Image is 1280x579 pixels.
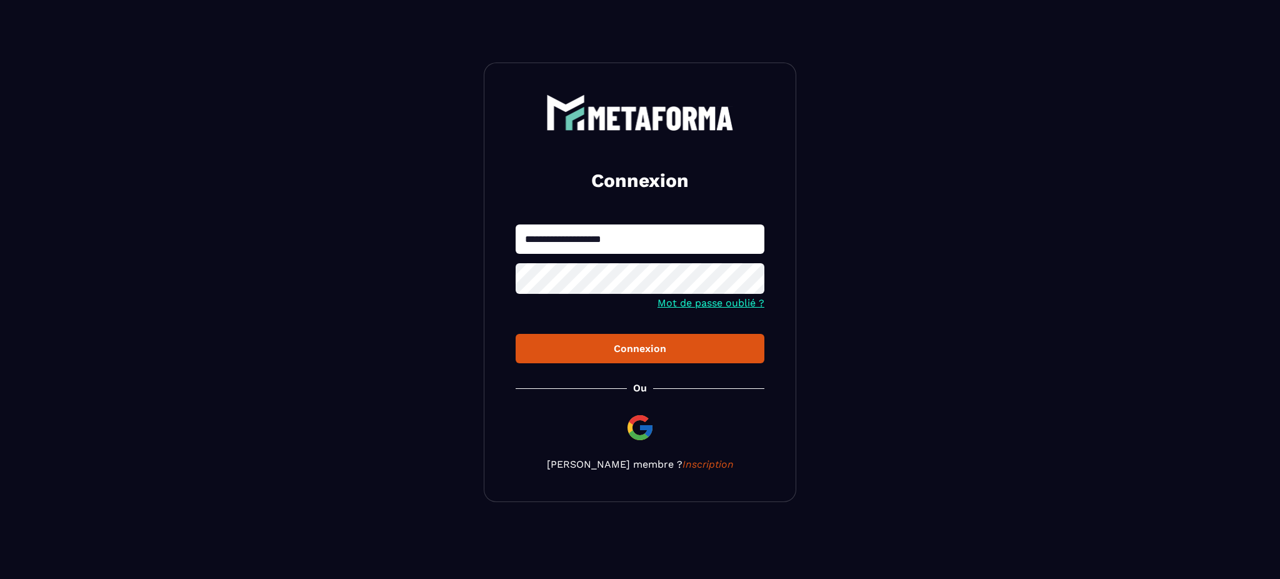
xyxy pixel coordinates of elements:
a: Mot de passe oublié ? [657,297,764,309]
p: [PERSON_NAME] membre ? [516,458,764,470]
p: Ou [633,382,647,394]
button: Connexion [516,334,764,363]
a: logo [516,94,764,131]
img: logo [546,94,734,131]
img: google [625,413,655,443]
div: Connexion [526,343,754,355]
a: Inscription [682,458,734,470]
h2: Connexion [531,168,749,193]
